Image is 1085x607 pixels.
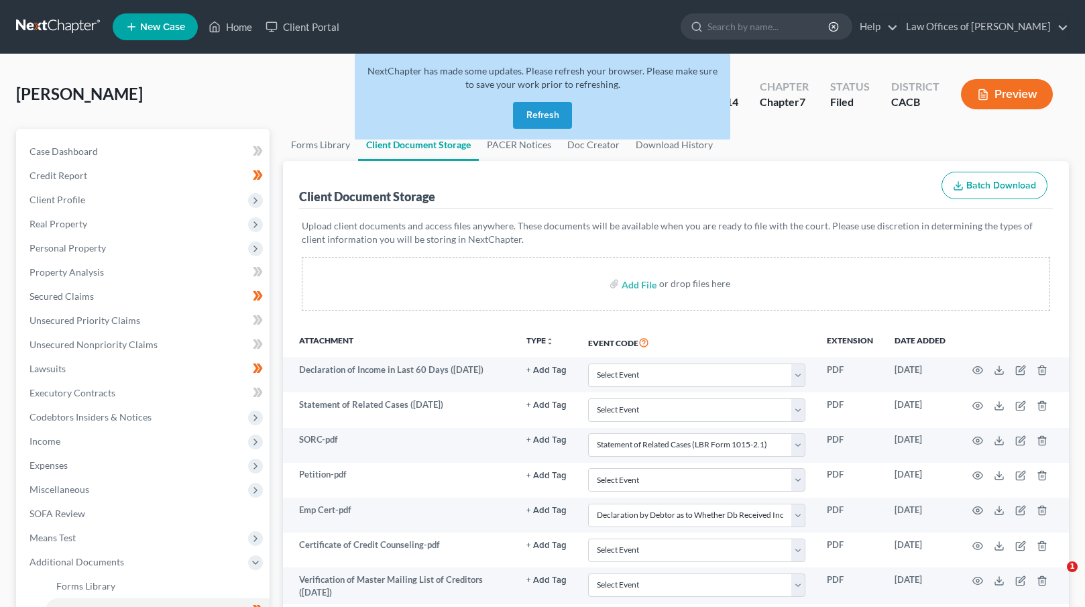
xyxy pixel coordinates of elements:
[283,129,358,161] a: Forms Library
[30,484,89,495] span: Miscellaneous
[30,194,85,205] span: Client Profile
[19,309,270,333] a: Unsecured Priority Claims
[283,533,516,567] td: Certificate of Credit Counseling-pdf
[367,65,718,90] span: NextChapter has made some updates. Please refresh your browser. Please make sure to save your wor...
[966,180,1036,191] span: Batch Download
[884,498,956,533] td: [DATE]
[884,428,956,463] td: [DATE]
[1039,561,1072,594] iframe: Intercom live chat
[526,506,567,515] button: + Add Tag
[526,337,554,345] button: TYPEunfold_more
[30,290,94,302] span: Secured Claims
[884,567,956,604] td: [DATE]
[526,436,567,445] button: + Add Tag
[816,567,884,604] td: PDF
[816,498,884,533] td: PDF
[526,472,567,480] button: + Add Tag
[19,260,270,284] a: Property Analysis
[202,15,259,39] a: Home
[899,15,1068,39] a: Law Offices of [PERSON_NAME]
[302,219,1051,246] p: Upload client documents and access files anywhere. These documents will be available when you are...
[30,266,104,278] span: Property Analysis
[526,433,567,446] a: + Add Tag
[891,79,939,95] div: District
[659,277,730,290] div: or drop files here
[1067,561,1078,572] span: 1
[30,363,66,374] span: Lawsuits
[884,357,956,392] td: [DATE]
[19,164,270,188] a: Credit Report
[816,327,884,357] th: Extension
[884,533,956,567] td: [DATE]
[961,79,1053,109] button: Preview
[884,463,956,498] td: [DATE]
[140,22,185,32] span: New Case
[526,541,567,550] button: + Add Tag
[526,401,567,410] button: + Add Tag
[30,170,87,181] span: Credit Report
[884,392,956,427] td: [DATE]
[19,502,270,526] a: SOFA Review
[816,533,884,567] td: PDF
[30,387,115,398] span: Executory Contracts
[830,95,870,110] div: Filed
[526,573,567,586] a: + Add Tag
[513,102,572,129] button: Refresh
[30,146,98,157] span: Case Dashboard
[283,567,516,604] td: Verification of Master Mailing List of Creditors ([DATE])
[526,504,567,516] a: + Add Tag
[283,357,516,392] td: Declaration of Income in Last 60 Days ([DATE])
[526,398,567,411] a: + Add Tag
[299,188,435,205] div: Client Document Storage
[884,327,956,357] th: Date added
[283,463,516,498] td: Petition-pdf
[19,381,270,405] a: Executory Contracts
[56,580,115,592] span: Forms Library
[526,539,567,551] a: + Add Tag
[30,556,124,567] span: Additional Documents
[283,327,516,357] th: Attachment
[30,315,140,326] span: Unsecured Priority Claims
[707,14,830,39] input: Search by name...
[19,357,270,381] a: Lawsuits
[799,95,805,108] span: 7
[30,218,87,229] span: Real Property
[816,428,884,463] td: PDF
[16,84,143,103] span: [PERSON_NAME]
[30,435,60,447] span: Income
[46,574,270,598] a: Forms Library
[259,15,346,39] a: Client Portal
[853,15,898,39] a: Help
[30,508,85,519] span: SOFA Review
[526,468,567,481] a: + Add Tag
[30,242,106,254] span: Personal Property
[30,532,76,543] span: Means Test
[30,339,158,350] span: Unsecured Nonpriority Claims
[526,576,567,585] button: + Add Tag
[19,284,270,309] a: Secured Claims
[30,459,68,471] span: Expenses
[760,95,809,110] div: Chapter
[577,327,816,357] th: Event Code
[816,392,884,427] td: PDF
[19,333,270,357] a: Unsecured Nonpriority Claims
[526,364,567,376] a: + Add Tag
[30,411,152,423] span: Codebtors Insiders & Notices
[891,95,939,110] div: CACB
[546,337,554,345] i: unfold_more
[283,498,516,533] td: Emp Cert-pdf
[830,79,870,95] div: Status
[283,392,516,427] td: Statement of Related Cases ([DATE])
[19,140,270,164] a: Case Dashboard
[283,428,516,463] td: SORC-pdf
[816,357,884,392] td: PDF
[816,463,884,498] td: PDF
[760,79,809,95] div: Chapter
[526,366,567,375] button: + Add Tag
[941,172,1047,200] button: Batch Download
